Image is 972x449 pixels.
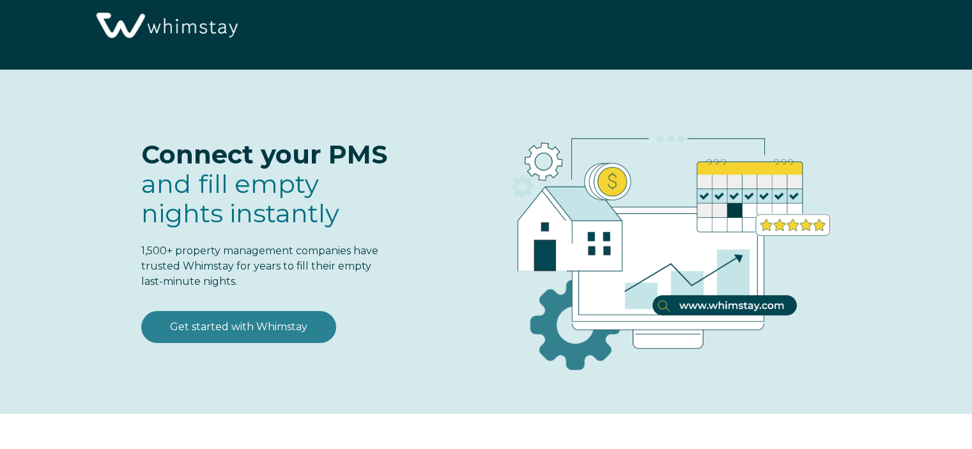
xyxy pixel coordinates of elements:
[438,95,888,390] img: RBO Ilustrations-03
[141,245,378,287] span: 1,500+ property management companies have trusted Whimstay for years to fill their empty last-min...
[141,168,339,229] span: fill empty nights instantly
[141,311,336,343] a: Get started with Whimstay
[141,168,339,229] span: and
[141,139,387,170] span: Connect your PMS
